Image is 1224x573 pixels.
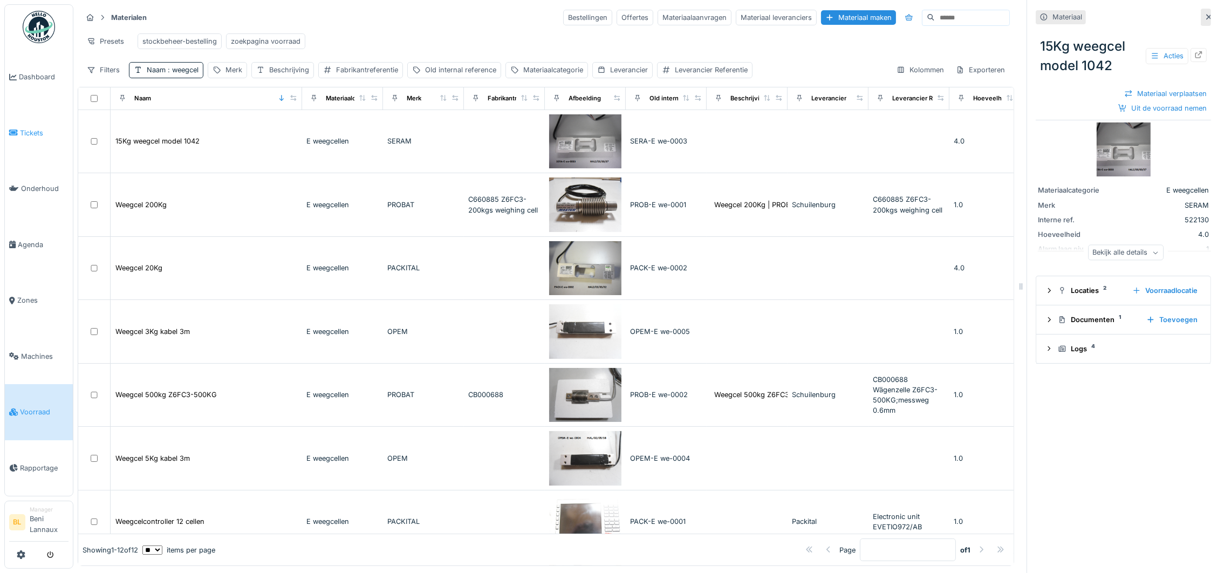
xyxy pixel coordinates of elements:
div: Old internal reference [649,94,714,103]
div: Voorraadlocatie [1128,283,1202,298]
span: Schuilenburg [792,391,836,399]
span: Machines [21,351,69,361]
div: Fabrikantreferentie [336,65,398,75]
div: OPEM [387,326,460,337]
span: Packital [792,517,817,526]
div: Weegcel 200Kg | PROBAT [714,200,799,210]
div: Leverancier [610,65,648,75]
div: Filters [82,62,125,78]
span: Onderhoud [21,183,69,194]
span: Rapportage [20,463,69,473]
div: Hoeveelheid [1038,229,1119,240]
summary: Locaties2Voorraadlocatie [1041,281,1206,301]
div: Toevoegen [1142,312,1202,327]
span: Schuilenburg [792,201,836,209]
div: Acties [1146,48,1188,64]
div: E weegcellen [1123,185,1209,195]
div: E weegcellen [306,326,379,337]
div: Materiaal leveranciers [736,10,817,25]
div: E weegcellen [306,263,379,273]
div: CB000688 [468,390,541,400]
div: Merk [1038,200,1119,210]
div: Fabrikantreferentie [488,94,544,103]
a: Agenda [5,217,73,273]
div: Beschrijving [269,65,309,75]
img: Badge_color-CXgf-gQk.svg [23,11,55,43]
div: Documenten [1058,315,1138,325]
span: Dashboard [19,72,69,82]
div: E weegcellen [306,200,379,210]
div: Hoeveelheid [973,94,1011,103]
span: Agenda [18,240,69,250]
div: Uit de voorraad nemen [1114,101,1211,115]
img: Weegcel 5Kg kabel 3m [549,431,621,486]
div: Offertes [617,10,653,25]
div: E weegcellen [306,453,379,463]
div: 4.0 [954,136,1026,146]
div: SERAM [1123,200,1209,210]
div: Leverancier [811,94,846,103]
div: PACKITAL [387,516,460,527]
div: Materiaalaanvragen [658,10,731,25]
div: Old internal reference [425,65,496,75]
a: Rapportage [5,440,73,496]
span: : weegcel [166,66,199,74]
div: 1.0 [954,326,1026,337]
div: Bekijk alle details [1088,245,1164,261]
summary: Documenten1Toevoegen [1041,310,1206,330]
div: Weegcel 200Kg [115,200,167,210]
div: Afbeelding [569,94,601,103]
div: Weegcel 500kg Z6FC3-500KG [115,390,217,400]
div: 522130 [1123,215,1209,225]
div: Exporteren [951,62,1010,78]
div: Materiaal [1052,12,1082,22]
div: Manager [30,506,69,514]
a: Onderhoud [5,161,73,217]
div: Presets [82,33,129,49]
div: Beschrijving [730,94,767,103]
div: 1.0 [954,516,1026,527]
div: Weegcelcontroller 12 cellen [115,516,204,527]
div: Kolommen [892,62,949,78]
div: 15Kg weegcel model 1042 [115,136,200,146]
img: Weegcel 3Kg kabel 3m [549,304,621,359]
div: E weegcellen [306,516,379,527]
div: OPEM-E we-0004 [630,453,702,463]
div: Materiaal verplaatsen [1120,86,1211,101]
div: PACK-E we-0002 [630,263,702,273]
div: Materiaalcategorie [523,65,583,75]
a: BL ManagerBeni Lannaux [9,506,69,542]
li: BL [9,514,25,530]
div: stockbeheer-bestelling [142,36,217,46]
div: Locaties [1058,285,1124,296]
div: SERA-E we-0003 [630,136,702,146]
div: PROB-E we-0002 [630,390,702,400]
span: Zones [17,295,69,305]
a: Voorraad [5,384,73,440]
div: C660885 Z6FC3-200kgs weighing cell [468,194,541,215]
img: Weegcel 500kg Z6FC3-500KG [549,368,621,422]
span: Tickets [20,128,69,138]
span: CB000688 Wägenzelle Z6FC3-500KG;messweg 0.6mm [873,376,938,415]
div: 4.0 [1123,229,1209,240]
div: PACKITAL [387,263,460,273]
div: PROBAT [387,200,460,210]
div: Weegcel 20Kg [115,263,162,273]
div: E weegcellen [306,390,379,400]
div: 15Kg weegcel model 1042 [1036,32,1211,80]
div: PROBAT [387,390,460,400]
div: 1.0 [954,200,1026,210]
div: Leverancier Referentie [892,94,960,103]
div: 1.0 [954,390,1026,400]
span: C660885 Z6FC3-200kgs weighing cell [873,195,942,214]
img: 15Kg weegcel model 1042 [1097,122,1151,176]
div: Naam [147,65,199,75]
div: Logs [1058,344,1198,354]
a: Zones [5,272,73,329]
strong: of 1 [960,544,970,555]
summary: Logs4 [1041,339,1206,359]
div: Weegcel 5Kg kabel 3m [115,453,190,463]
div: PROB-E we-0001 [630,200,702,210]
div: SERAM [387,136,460,146]
div: zoekpagina voorraad [231,36,300,46]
